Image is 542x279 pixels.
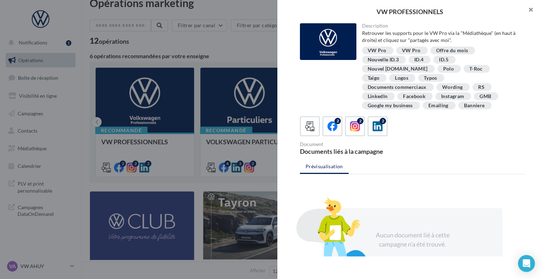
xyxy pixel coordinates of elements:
div: Wording [442,85,463,90]
div: Instagram [441,94,464,99]
div: VW Pro [368,48,386,53]
div: ID.4 [414,57,423,62]
div: Aucun document lié à cette campagne n'a été trouvé. [368,231,457,249]
div: Document [300,142,410,147]
div: Retrouver les supports pour le VW Pro via la "Médiathèque" (en haut à droite) et cliquez sur "par... [362,30,520,44]
div: Taigo [368,75,380,81]
div: VW Pro [402,48,421,53]
div: Facebook [403,94,426,99]
div: Description [362,23,520,28]
div: Emailing [428,103,448,108]
div: Typos [424,75,437,81]
div: Nouvelle ID.3 [368,57,399,62]
div: Google my business [368,103,413,108]
div: RS [478,85,484,90]
div: Open Intercom Messenger [518,255,535,272]
div: Documents liés à la campagne [300,148,410,154]
div: T-Roc [469,66,483,72]
div: Polo [443,66,454,72]
div: VW PROFESSIONNELS [289,8,531,15]
div: Nouvel [DOMAIN_NAME] [368,66,428,72]
div: ID.5 [439,57,448,62]
div: GMB [480,94,491,99]
div: Banniere [464,103,485,108]
div: Linkedln [368,94,388,99]
div: 2 [335,118,341,124]
div: 2 [357,118,363,124]
div: 2 [380,118,386,124]
div: Offre du mois [436,48,468,53]
div: Documents commerciaux [368,85,427,90]
div: Logos [395,75,408,81]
